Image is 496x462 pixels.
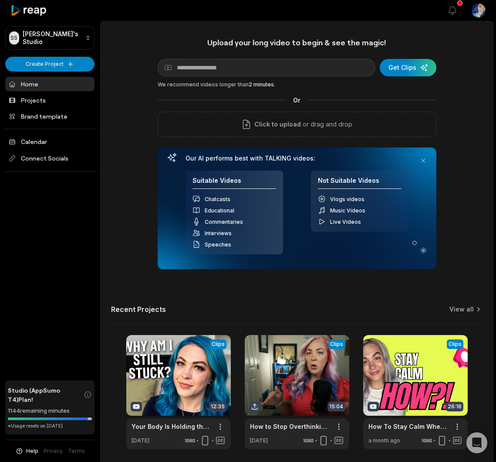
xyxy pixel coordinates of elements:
[5,93,94,107] a: Projects
[205,207,234,214] span: Educational
[44,447,63,455] a: Privacy
[5,109,94,123] a: Brand template
[249,81,274,88] span: 2 minutes
[318,177,402,189] h4: Not Suitable Videos
[368,422,449,431] a: How To Stay Calm When Your Kid Loses It! Why Gentle Parenting Doesn’t Work
[8,423,92,429] div: *Usage resets on [DATE]
[186,154,408,162] h3: Our AI performs best with TALKING videos:
[158,38,436,48] h1: Upload your long video to begin & see the magic!
[5,57,94,72] button: Create Project
[449,305,474,314] a: View all
[5,77,94,91] a: Home
[8,386,84,404] span: Studio (AppSumo T4) Plan!
[250,422,330,431] a: How to Stop Overthinking After a Date & Actually Enjoy It
[380,59,436,76] button: Get Clips
[8,407,92,415] div: 1144 remaining minutes
[205,196,230,202] span: Chatcasts
[254,119,301,130] span: Click to upload
[23,30,82,46] p: [PERSON_NAME]'s Studio
[15,447,38,455] button: Help
[9,31,19,44] div: SS
[286,96,307,105] span: Or
[68,447,85,455] a: Terms
[205,241,231,248] span: Speeches
[192,177,276,189] h4: Suitable Videos
[26,447,38,455] span: Help
[330,196,364,202] span: Vlogs videos
[205,219,243,225] span: Commentaries
[111,305,166,314] h2: Recent Projects
[301,119,352,130] p: or drag and drop
[205,230,232,236] span: Interviews
[330,219,361,225] span: Live Videos
[132,422,212,431] a: Your Body Is Holding the Mother Wound: Why You’re Still Stuck (Even After Talk Therapy)
[330,207,365,214] span: Music Videos
[5,134,94,149] a: Calendar
[466,432,487,453] div: Open Intercom Messenger
[5,151,94,166] span: Connect Socials
[158,81,436,89] div: We recommend videos longer than .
